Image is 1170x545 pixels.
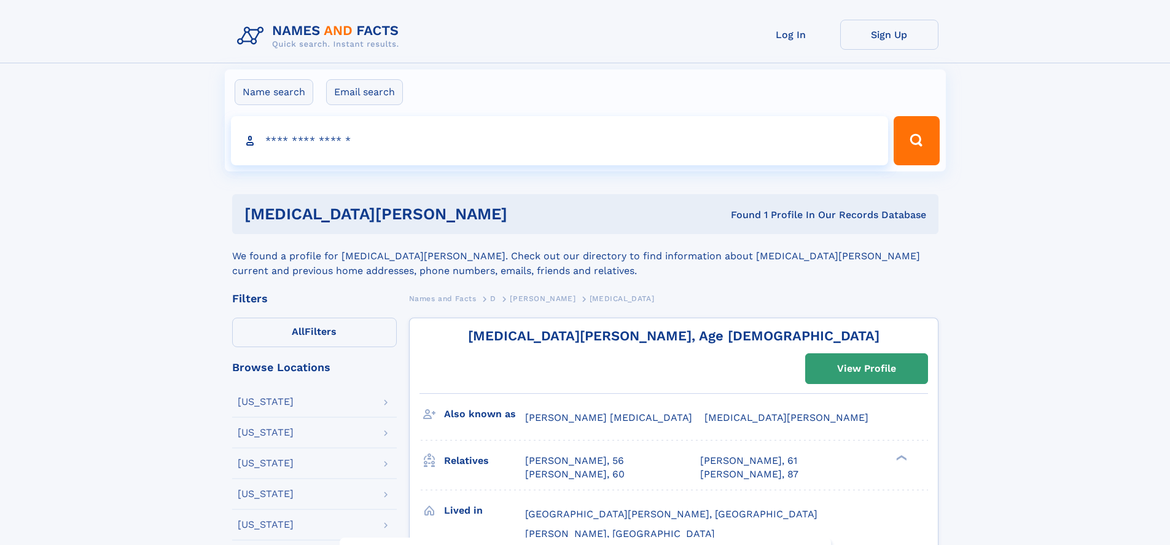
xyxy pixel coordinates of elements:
[590,294,654,303] span: [MEDICAL_DATA]
[837,355,896,383] div: View Profile
[444,500,525,521] h3: Lived in
[326,79,403,105] label: Email search
[232,293,397,304] div: Filters
[232,20,409,53] img: Logo Names and Facts
[444,404,525,425] h3: Also known as
[231,116,889,165] input: search input
[235,79,313,105] label: Name search
[525,454,624,468] a: [PERSON_NAME], 56
[742,20,840,50] a: Log In
[806,354,927,383] a: View Profile
[894,116,939,165] button: Search Button
[409,291,477,306] a: Names and Facts
[893,453,908,461] div: ❯
[238,520,294,530] div: [US_STATE]
[232,234,938,278] div: We found a profile for [MEDICAL_DATA][PERSON_NAME]. Check out our directory to find information a...
[490,294,496,303] span: D
[232,362,397,373] div: Browse Locations
[700,468,798,481] a: [PERSON_NAME], 87
[525,528,715,539] span: [PERSON_NAME], [GEOGRAPHIC_DATA]
[525,412,692,423] span: [PERSON_NAME] [MEDICAL_DATA]
[704,412,868,423] span: [MEDICAL_DATA][PERSON_NAME]
[525,508,817,520] span: [GEOGRAPHIC_DATA][PERSON_NAME], [GEOGRAPHIC_DATA]
[238,458,294,468] div: [US_STATE]
[700,454,797,468] a: [PERSON_NAME], 61
[238,489,294,499] div: [US_STATE]
[840,20,938,50] a: Sign Up
[444,450,525,471] h3: Relatives
[619,208,926,222] div: Found 1 Profile In Our Records Database
[525,468,625,481] a: [PERSON_NAME], 60
[468,328,879,343] a: [MEDICAL_DATA][PERSON_NAME], Age [DEMOGRAPHIC_DATA]
[238,428,294,437] div: [US_STATE]
[232,318,397,347] label: Filters
[238,397,294,407] div: [US_STATE]
[490,291,496,306] a: D
[510,291,575,306] a: [PERSON_NAME]
[510,294,575,303] span: [PERSON_NAME]
[244,206,619,222] h1: [MEDICAL_DATA][PERSON_NAME]
[292,326,305,337] span: All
